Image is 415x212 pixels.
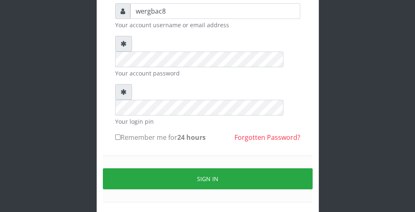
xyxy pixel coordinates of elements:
[130,3,300,19] input: Username or email address
[103,168,313,189] button: Sign in
[115,134,121,140] input: Remember me for24 hours
[177,133,206,142] b: 24 hours
[115,21,300,29] small: Your account username or email address
[115,132,206,142] label: Remember me for
[115,69,300,78] small: Your account password
[115,117,300,126] small: Your login pin
[234,133,300,142] a: Forgotten Password?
